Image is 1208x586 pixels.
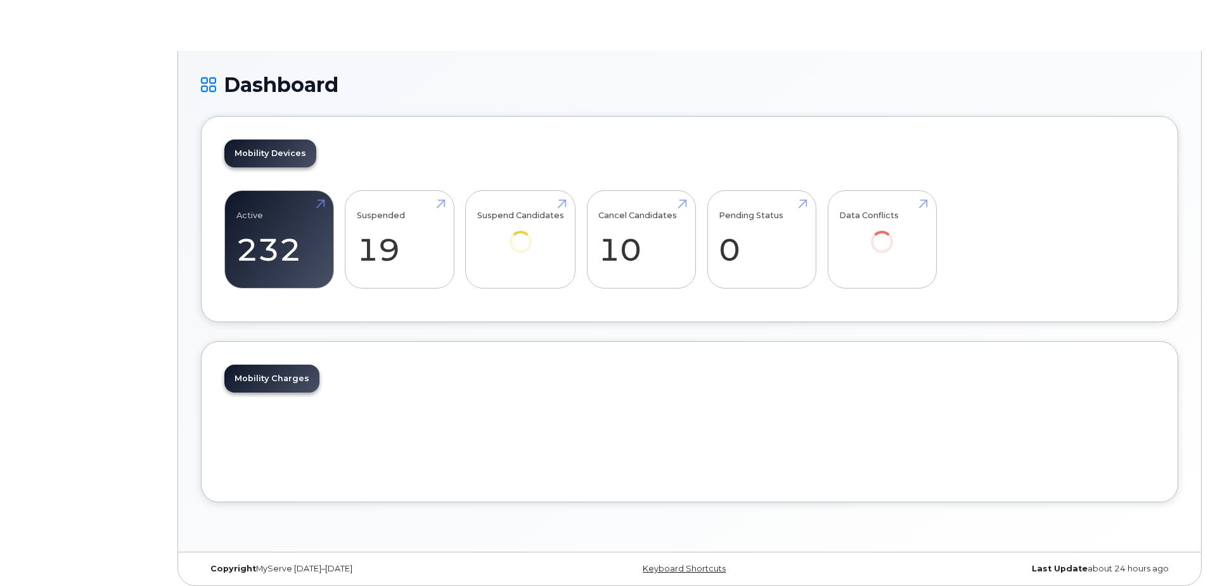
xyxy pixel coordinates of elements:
h1: Dashboard [201,74,1178,96]
div: about 24 hours ago [852,564,1178,574]
a: Pending Status 0 [719,198,804,282]
a: Active 232 [236,198,322,282]
a: Cancel Candidates 10 [598,198,684,282]
a: Suspended 19 [357,198,442,282]
a: Data Conflicts [839,198,925,271]
a: Mobility Devices [224,140,316,167]
a: Keyboard Shortcuts [643,564,726,573]
a: Mobility Charges [224,365,319,393]
strong: Last Update [1032,564,1088,573]
a: Suspend Candidates [477,198,564,271]
strong: Copyright [210,564,256,573]
div: MyServe [DATE]–[DATE] [201,564,527,574]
